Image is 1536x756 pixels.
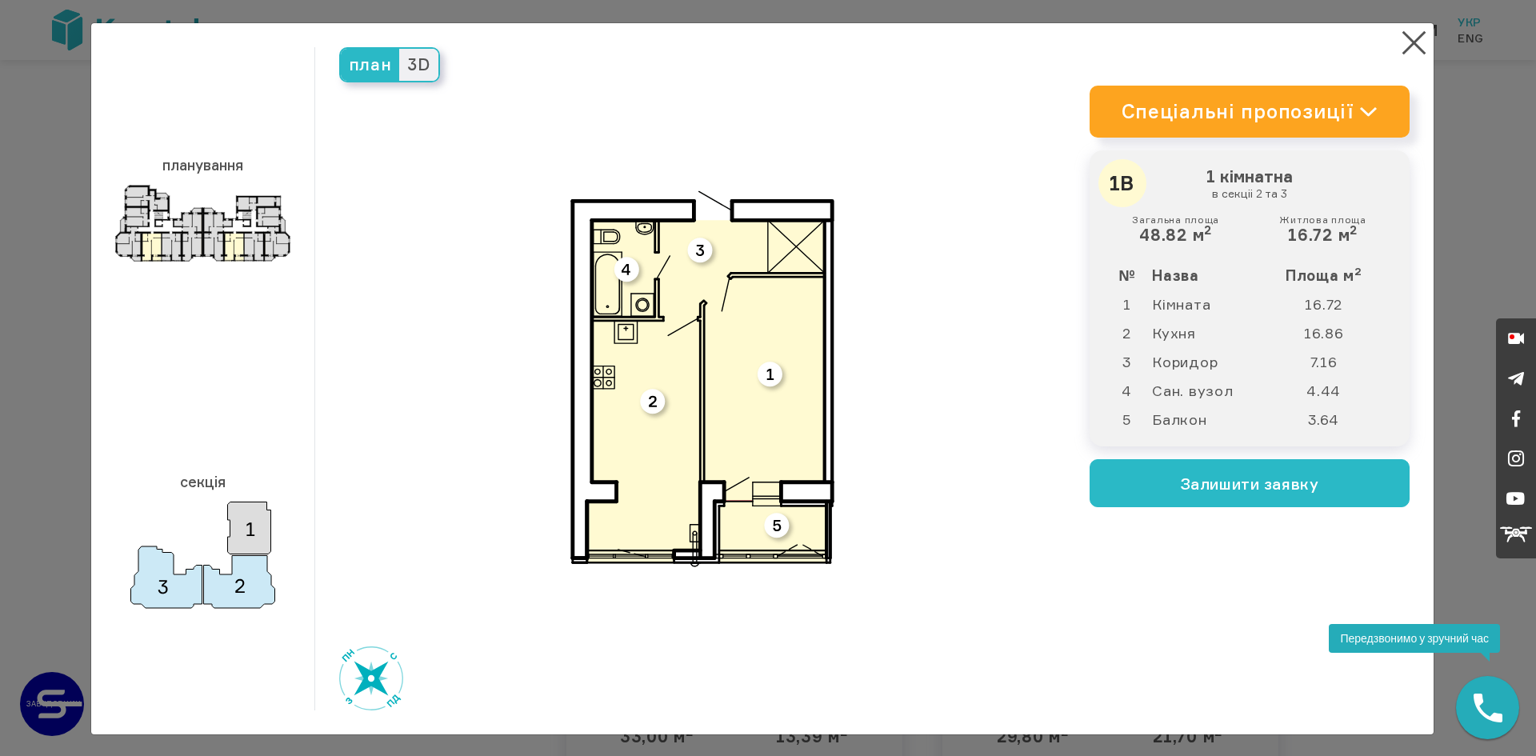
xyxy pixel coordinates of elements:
td: 4 [1102,376,1152,405]
td: Балкон [1151,405,1266,434]
td: Кімната [1151,290,1266,318]
button: Close [1398,27,1430,58]
h3: секція [115,466,290,498]
a: Спеціальні пропозиції [1090,86,1410,138]
div: 16.72 м [1279,214,1366,245]
td: Сан. вузол [1151,376,1266,405]
td: Коридор [1151,347,1266,376]
sup: 2 [1350,222,1358,238]
h3: планування [115,149,290,181]
th: Назва [1151,261,1266,290]
sup: 2 [1204,222,1212,238]
td: Кухня [1151,318,1266,347]
span: план [341,49,400,81]
td: 4.44 [1266,376,1397,405]
small: в секціі 2 та 3 [1106,186,1393,201]
div: Передзвонимо у зручний час [1329,624,1500,653]
div: 48.82 м [1132,214,1219,245]
div: 1В [1098,159,1146,207]
td: 16.86 [1266,318,1397,347]
td: 7.16 [1266,347,1397,376]
td: 3 [1102,347,1152,376]
small: Загальна площа [1132,214,1219,226]
td: 5 [1102,405,1152,434]
h3: 1 кімнатна [1102,163,1397,205]
small: Житлова площа [1279,214,1366,226]
td: 1 [1102,290,1152,318]
td: 16.72 [1266,290,1397,318]
img: 1b_3.svg [570,190,834,567]
th: Площа м [1266,261,1397,290]
sup: 2 [1354,265,1362,278]
td: 3.64 [1266,405,1397,434]
button: Залишити заявку [1090,459,1410,507]
span: 3D [399,49,438,81]
th: № [1102,261,1152,290]
td: 2 [1102,318,1152,347]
